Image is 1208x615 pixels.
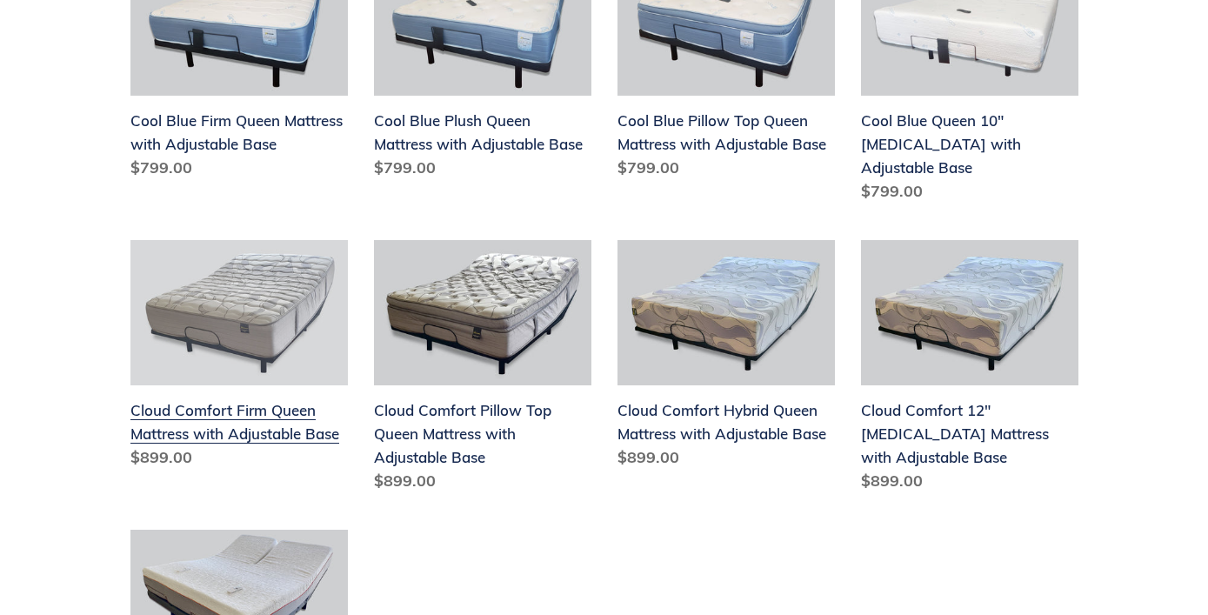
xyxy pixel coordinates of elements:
[861,240,1078,499] a: Cloud Comfort 12" Memory Foam Mattress with Adjustable Base
[617,240,835,476] a: Cloud Comfort Hybrid Queen Mattress with Adjustable Base
[130,240,348,476] a: Cloud Comfort Firm Queen Mattress with Adjustable Base
[374,240,591,499] a: Cloud Comfort Pillow Top Queen Mattress with Adjustable Base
